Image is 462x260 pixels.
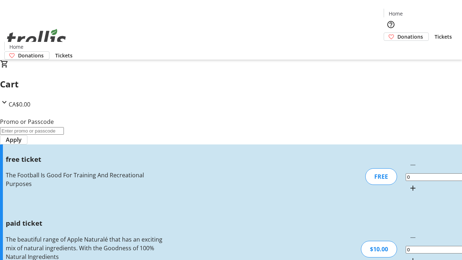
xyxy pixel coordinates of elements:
img: Orient E2E Organization YEeFUxQwnB's Logo [4,21,69,57]
span: Tickets [55,52,73,59]
span: Home [9,43,23,51]
button: Increment by one [406,181,420,195]
a: Donations [4,51,49,60]
a: Tickets [49,52,78,59]
h3: paid ticket [6,218,164,228]
a: Home [384,10,407,17]
a: Home [5,43,28,51]
span: Donations [18,52,44,59]
span: CA$0.00 [9,100,30,108]
span: Home [389,10,403,17]
a: Donations [384,32,429,41]
span: Donations [397,33,423,40]
div: The Football Is Good For Training And Recreational Purposes [6,171,164,188]
h3: free ticket [6,154,164,164]
div: $10.00 [361,241,397,257]
button: Cart [384,41,398,55]
a: Tickets [429,33,458,40]
span: Tickets [435,33,452,40]
div: FREE [365,168,397,185]
span: Apply [6,135,22,144]
button: Help [384,17,398,32]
